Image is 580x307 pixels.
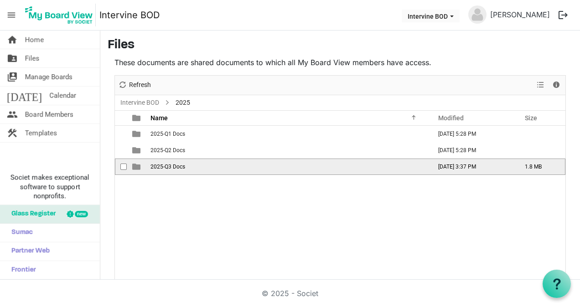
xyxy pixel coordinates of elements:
[468,5,487,24] img: no-profile-picture.svg
[515,126,565,142] td: is template cell column header Size
[7,105,18,123] span: people
[7,124,18,142] span: construction
[127,142,148,159] td: is template cell column header type
[438,114,464,122] span: Modified
[22,4,96,26] img: My Board View Logo
[7,87,42,105] span: [DATE]
[429,126,515,142] td: August 11, 2025 5:28 PM column header Modified
[7,242,50,261] span: Partner Web
[115,76,154,95] div: Refresh
[128,79,152,91] span: Refresh
[25,49,40,67] span: Files
[108,38,573,53] h3: Files
[148,126,429,142] td: 2025-Q1 Docs is template cell column header Name
[114,57,566,68] p: These documents are shared documents to which all My Board View members have access.
[7,224,33,242] span: Sumac
[127,159,148,175] td: is template cell column header type
[4,173,96,200] span: Societ makes exceptional software to support nonprofits.
[115,142,127,159] td: checkbox
[262,289,318,298] a: © 2025 - Societ
[3,6,20,24] span: menu
[119,97,161,108] a: Intervine BOD
[402,10,460,22] button: Intervine BOD dropdownbutton
[49,87,76,105] span: Calendar
[554,5,573,25] button: logout
[515,142,565,159] td: is template cell column header Size
[75,211,88,217] div: new
[533,76,549,95] div: View
[174,97,192,108] span: 2025
[150,164,185,170] span: 2025-Q3 Docs
[150,147,185,153] span: 2025-Q2 Docs
[7,31,18,49] span: home
[115,159,127,175] td: checkbox
[22,4,99,26] a: My Board View Logo
[549,76,564,95] div: Details
[487,5,554,24] a: [PERSON_NAME]
[7,49,18,67] span: folder_shared
[7,205,56,223] span: Glass Register
[25,68,72,86] span: Manage Boards
[150,114,168,122] span: Name
[429,142,515,159] td: August 11, 2025 5:28 PM column header Modified
[25,31,44,49] span: Home
[525,114,537,122] span: Size
[148,142,429,159] td: 2025-Q2 Docs is template cell column header Name
[150,131,185,137] span: 2025-Q1 Docs
[550,79,563,91] button: Details
[148,159,429,175] td: 2025-Q3 Docs is template cell column header Name
[99,6,160,24] a: Intervine BOD
[117,79,153,91] button: Refresh
[25,105,73,123] span: Board Members
[535,79,546,91] button: View dropdownbutton
[515,159,565,175] td: 1.8 MB is template cell column header Size
[429,159,515,175] td: September 18, 2025 3:37 PM column header Modified
[7,68,18,86] span: switch_account
[7,261,36,279] span: Frontier
[127,126,148,142] td: is template cell column header type
[25,124,57,142] span: Templates
[115,126,127,142] td: checkbox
